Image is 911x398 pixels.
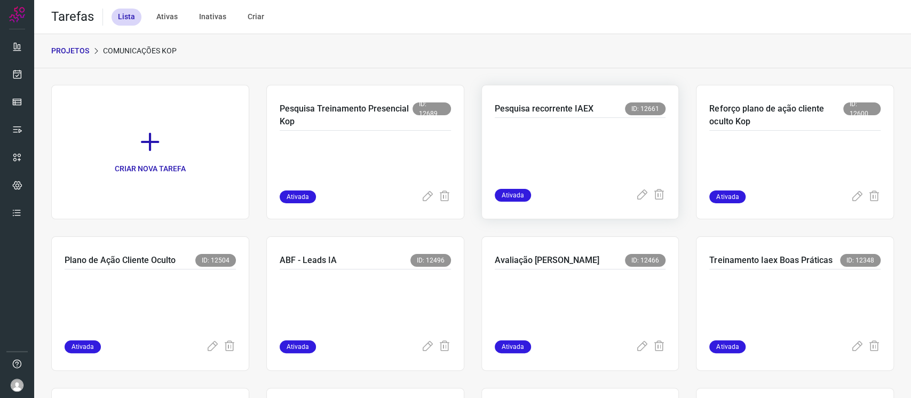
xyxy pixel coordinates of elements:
p: Reforço plano de ação cliente oculto Kop [709,102,843,128]
span: ID: 12496 [410,254,451,267]
div: Inativas [193,9,233,26]
p: Avaliação [PERSON_NAME] [495,254,599,267]
p: Comunicações Kop [103,45,177,57]
h2: Tarefas [51,9,94,25]
span: Ativada [280,190,316,203]
a: CRIAR NOVA TAREFA [51,85,249,219]
p: PROJETOS [51,45,89,57]
span: ID: 12466 [625,254,666,267]
span: Ativada [495,340,531,353]
p: Pesquisa recorrente IAEX [495,102,593,115]
span: ID: 12689 [413,102,450,115]
span: ID: 12600 [843,102,881,115]
p: CRIAR NOVA TAREFA [115,163,186,174]
span: Ativada [709,190,746,203]
span: Ativada [65,340,101,353]
p: ABF - Leads IA [280,254,337,267]
p: Treinamento Iaex Boas Práticas [709,254,832,267]
span: Ativada [280,340,316,353]
span: ID: 12348 [840,254,881,267]
div: Lista [112,9,141,26]
p: Pesquisa Treinamento Presencial Kop [280,102,413,128]
p: Plano de Ação Cliente Oculto [65,254,176,267]
img: avatar-user-boy.jpg [11,379,23,392]
img: Logo [9,6,25,22]
span: Ativada [495,189,531,202]
span: ID: 12661 [625,102,666,115]
div: Criar [241,9,271,26]
span: Ativada [709,340,746,353]
div: Ativas [150,9,184,26]
span: ID: 12504 [195,254,236,267]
